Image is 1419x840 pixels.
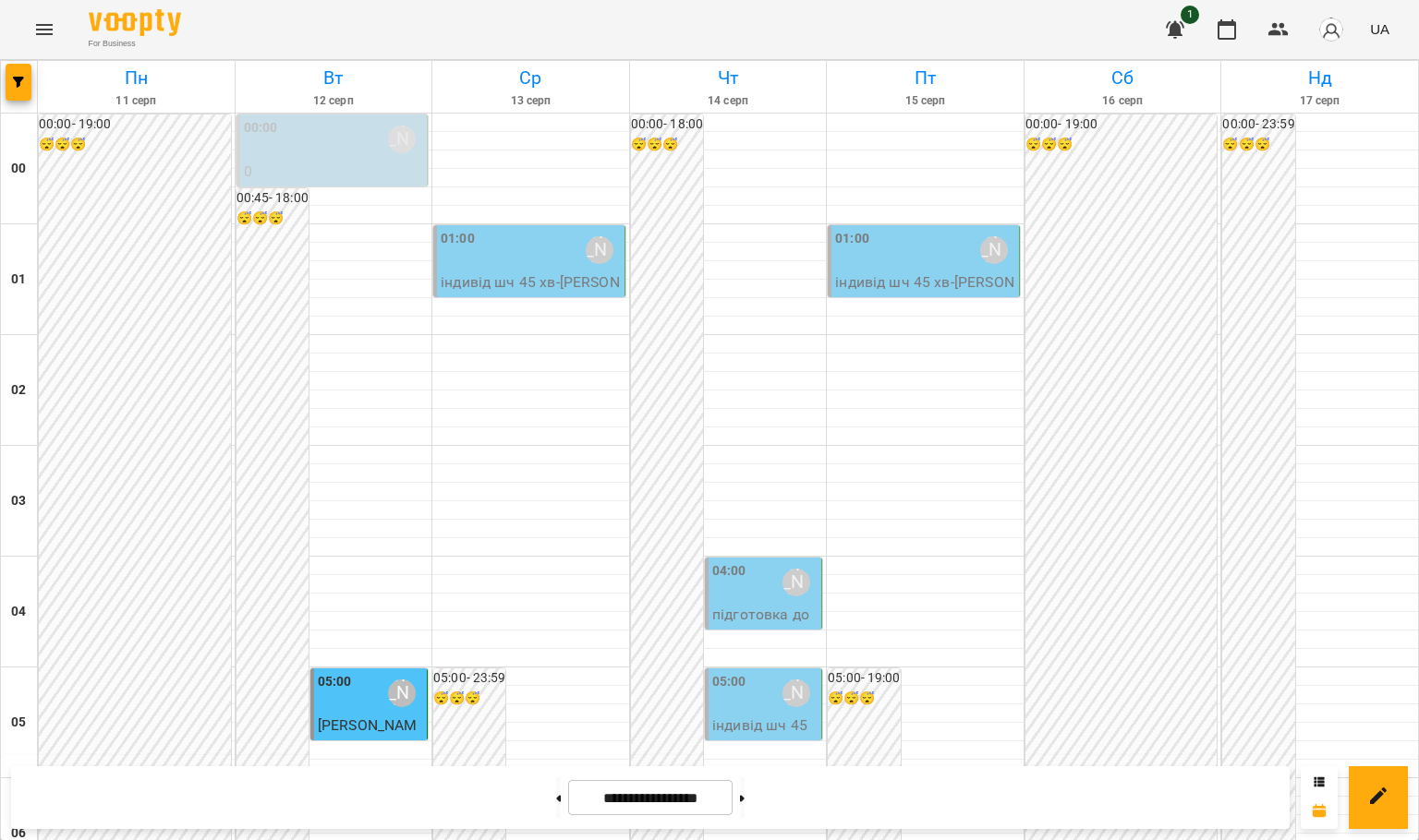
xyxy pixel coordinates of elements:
[435,64,626,92] h6: Ср
[11,270,26,290] h6: 01
[318,672,352,692] label: 05:00
[782,679,810,707] div: Попроцька Ольга
[236,188,309,209] h6: 00:45 - 18:00
[782,569,810,596] div: Попроцька Ольга
[441,229,475,249] label: 01:00
[712,604,818,669] p: підготовка до школи - [PERSON_NAME]
[835,271,1015,315] p: індивід шч 45 хв - [PERSON_NAME]
[1181,6,1199,24] span: 1
[1370,19,1389,39] span: UA
[236,209,309,229] h6: 😴😴😴
[244,183,424,226] p: індивід шч 45 хв ([PERSON_NAME])
[22,7,67,52] button: Menu
[435,92,626,110] h6: 13 серп
[633,92,824,110] h6: 14 серп
[39,135,231,155] h6: 😴😴😴
[631,114,703,135] h6: 00:00 - 18:00
[11,380,26,401] h6: 02
[41,92,232,110] h6: 11 серп
[433,668,505,689] h6: 05:00 - 23:59
[1222,114,1294,135] h6: 00:00 - 23:59
[441,271,621,315] p: індивід шч 45 хв - [PERSON_NAME]
[89,38,181,50] span: For Business
[39,114,231,135] h6: 00:00 - 19:00
[11,491,26,511] h6: 03
[318,716,418,756] span: [PERSON_NAME]
[433,689,505,709] h6: 😴😴😴
[89,9,181,36] img: Voopty Logo
[835,229,869,249] label: 01:00
[244,118,278,138] label: 00:00
[1027,92,1219,110] h6: 16 серп
[1027,64,1219,92] h6: Сб
[11,159,26,179] h6: 00
[1224,64,1415,92] h6: Нд
[712,561,746,582] label: 04:00
[1363,12,1397,46] button: UA
[1025,135,1218,155] h6: 😴😴😴
[11,602,26,622] h6: 04
[830,64,1021,92] h6: Пт
[980,236,1008,264] div: Попроцька Ольга
[631,135,703,155] h6: 😴😴😴
[41,64,232,92] h6: Пн
[1224,92,1415,110] h6: 17 серп
[238,92,430,110] h6: 12 серп
[388,126,416,153] div: Попроцька Ольга
[388,679,416,707] div: Попроцька Ольга
[1318,17,1344,42] img: avatar_s.png
[828,668,900,689] h6: 05:00 - 19:00
[1025,114,1218,135] h6: 00:00 - 19:00
[244,161,424,183] p: 0
[1222,135,1294,155] h6: 😴😴😴
[238,64,430,92] h6: Вт
[712,672,746,692] label: 05:00
[712,714,818,780] p: індивід шч 45 хв - [PERSON_NAME]
[586,236,613,264] div: Попроцька Ольга
[11,713,26,733] h6: 05
[828,689,900,709] h6: 😴😴😴
[633,64,824,92] h6: Чт
[830,92,1021,110] h6: 15 серп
